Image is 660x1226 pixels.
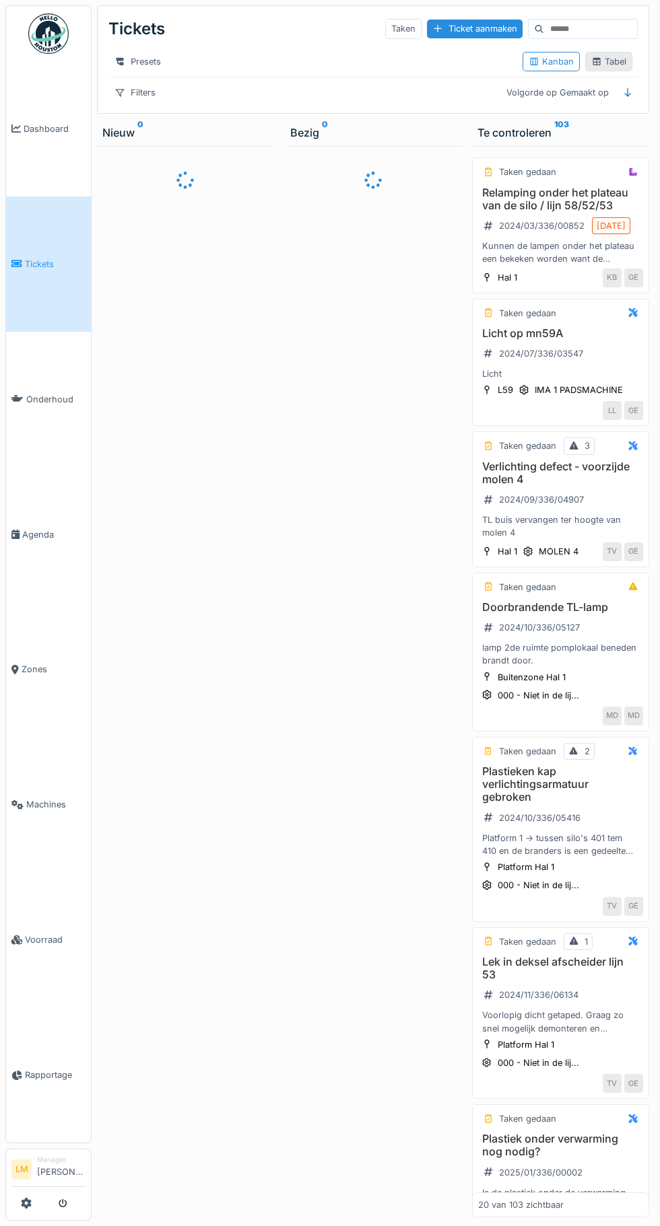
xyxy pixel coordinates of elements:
div: 2024/11/336/06134 [499,988,579,1001]
div: Filters [108,83,162,102]
span: Rapportage [25,1069,86,1081]
h3: Plastieken kap verlichtingsarmatuur gebroken [478,765,643,804]
div: Taken gedaan [499,1112,556,1125]
li: [PERSON_NAME] [37,1155,86,1184]
h3: Relamping onder het plateau van de silo / lijn 58/52/53 [478,186,643,212]
div: Buitenzone Hal 1 [498,671,566,684]
a: Voorraad [6,872,91,1007]
span: Agenda [22,528,86,541]
div: 2024/10/336/05127 [499,621,580,634]
div: Kunnen de lampen onder het plateau een bekeken worden want de operators vinden het wel wat te wei... [478,240,643,265]
h3: Lek in deksel afscheider lijn 53 [478,955,643,981]
h3: Doorbrandende TL-lamp [478,601,643,614]
div: 1 [585,935,588,948]
div: TV [603,1074,622,1093]
div: Voorlopig dicht getaped. Graag zo snel mogelijk demonteren en herstellen. Zal waarschijnlijk prod... [478,1009,643,1034]
h3: Verlichting defect - voorzijde molen 4 [478,460,643,486]
div: Kanban [529,55,574,68]
div: Volgorde op Gemaakt op [500,83,615,102]
div: GE [624,401,643,420]
div: L59 [498,384,513,396]
div: MD [603,707,622,725]
div: 3 [585,439,590,452]
span: Onderhoud [26,393,86,406]
div: Is de plastiek onder de verwarming nog nodig? Zo nee gelieve deze dan te verwijderen. [478,1186,643,1212]
h3: Plastiek onder verwarming nog nodig? [478,1132,643,1158]
a: Tickets [6,196,91,332]
div: TV [603,542,622,561]
div: Nieuw [102,124,269,141]
a: Onderhoud [6,332,91,467]
div: MD [624,707,643,725]
div: Ticket aanmaken [427,20,523,38]
span: Tickets [25,258,86,271]
span: Machines [26,798,86,811]
div: Taken gedaan [499,935,556,948]
div: Tabel [591,55,626,68]
a: LM Manager[PERSON_NAME] [11,1155,86,1187]
div: 2 [585,745,590,758]
div: Taken gedaan [499,439,556,452]
div: GE [624,542,643,561]
div: Taken gedaan [499,166,556,178]
span: Dashboard [24,122,86,135]
div: Platform Hal 1 [498,1038,554,1051]
a: Zones [6,602,91,737]
div: GE [624,1074,643,1093]
a: Agenda [6,467,91,602]
h3: Licht op mn59A [478,327,643,340]
div: Te controleren [477,124,644,141]
div: [DATE] [597,219,626,232]
div: Taken [385,19,422,38]
div: TL buis vervangen ter hoogte van molen 4 [478,513,643,539]
div: TV [603,897,622,916]
div: Hal 1 [498,271,517,284]
sup: 0 [322,124,328,141]
div: Platform Hal 1 [498,861,554,873]
div: Taken gedaan [499,581,556,593]
div: 2025/01/336/00002 [499,1166,583,1179]
div: IMA 1 PADSMACHINE [535,384,623,396]
div: Bezig [290,124,457,141]
div: Platform 1 -> tussen silo's 401 tem 410 en de branders is een gedeelte van een kap naar beneden g... [478,832,643,857]
div: Taken gedaan [499,307,556,320]
a: Rapportage [6,1007,91,1143]
span: Voorraad [25,933,86,946]
div: 2024/10/336/05416 [499,812,581,824]
div: 2024/09/336/04907 [499,493,584,506]
sup: 103 [554,124,569,141]
div: Taken gedaan [499,745,556,758]
div: lamp 2de ruimte pomplokaal beneden brandt door. [478,641,643,667]
div: MOLEN 4 [539,545,579,558]
span: Zones [22,663,86,676]
div: Manager [37,1155,86,1165]
img: Badge_color-CXgf-gQk.svg [28,13,69,54]
div: Tickets [108,11,165,46]
div: 20 van 103 zichtbaar [478,1198,564,1211]
div: GE [624,897,643,916]
div: 000 - Niet in de lij... [498,689,579,702]
div: 000 - Niet in de lij... [498,1056,579,1069]
div: GE [624,268,643,287]
div: 2024/03/336/00852 [499,219,585,232]
div: 2024/07/336/03547 [499,347,583,360]
sup: 0 [137,124,143,141]
div: Licht [478,367,643,380]
div: Hal 1 [498,545,517,558]
div: KB [603,268,622,287]
a: Dashboard [6,61,91,196]
div: LL [603,401,622,420]
li: LM [11,1159,32,1180]
a: Machines [6,737,91,873]
div: 000 - Niet in de lij... [498,879,579,892]
div: Presets [108,52,167,71]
